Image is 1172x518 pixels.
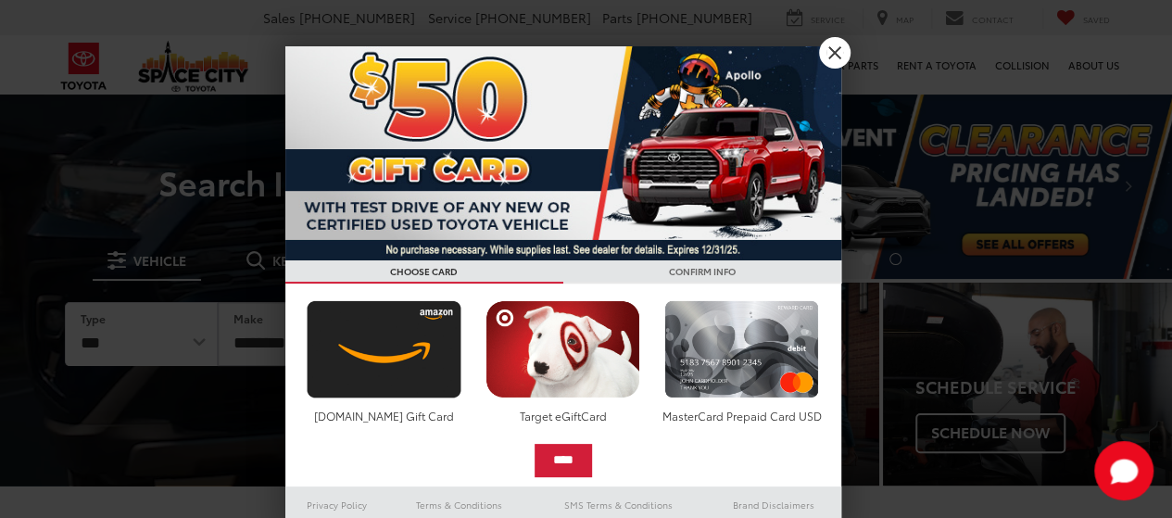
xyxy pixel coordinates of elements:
[285,260,563,284] h3: CHOOSE CARD
[660,408,824,423] div: MasterCard Prepaid Card USD
[388,494,530,516] a: Terms & Conditions
[481,408,645,423] div: Target eGiftCard
[660,300,824,398] img: mastercard.png
[531,494,706,516] a: SMS Terms & Conditions
[1094,441,1153,500] svg: Start Chat
[706,494,841,516] a: Brand Disclaimers
[1094,441,1153,500] button: Toggle Chat Window
[285,494,389,516] a: Privacy Policy
[285,46,841,260] img: 53411_top_152338.jpg
[302,300,466,398] img: amazoncard.png
[302,408,466,423] div: [DOMAIN_NAME] Gift Card
[481,300,645,398] img: targetcard.png
[563,260,841,284] h3: CONFIRM INFO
